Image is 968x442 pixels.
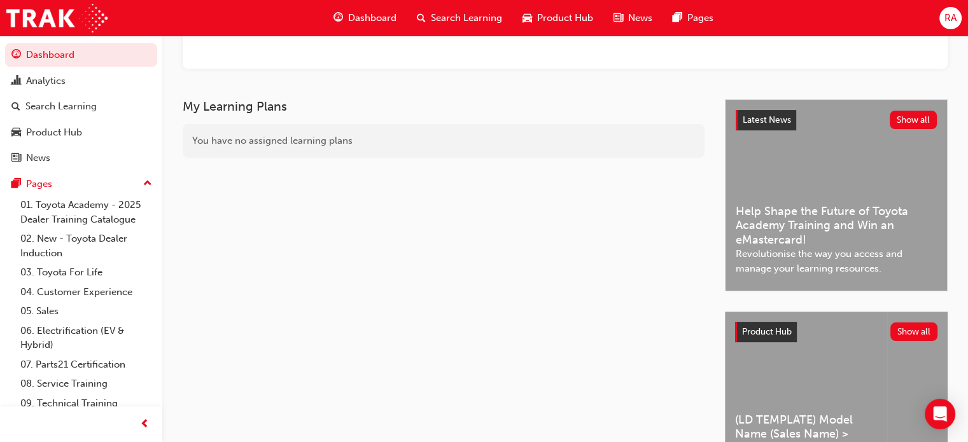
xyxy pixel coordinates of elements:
span: Pages [687,11,713,25]
span: Help Shape the Future of Toyota Academy Training and Win an eMastercard! [736,204,937,247]
a: Product Hub [5,121,157,144]
span: Latest News [743,114,791,125]
div: Search Learning [25,99,97,114]
span: search-icon [417,10,426,26]
button: DashboardAnalyticsSearch LearningProduct HubNews [5,41,157,172]
div: Open Intercom Messenger [925,399,955,429]
a: Latest NewsShow allHelp Shape the Future of Toyota Academy Training and Win an eMastercard!Revolu... [725,99,948,291]
span: pages-icon [11,179,21,190]
a: 09. Technical Training [15,394,157,413]
span: Product Hub [537,11,593,25]
div: Pages [26,177,52,191]
span: Dashboard [348,11,396,25]
button: Pages [5,172,157,196]
span: prev-icon [140,417,150,432]
div: You have no assigned learning plans [183,124,705,158]
button: Show all [890,111,937,129]
a: search-iconSearch Learning [407,5,512,31]
a: 07. Parts21 Certification [15,355,157,375]
a: 05. Sales [15,301,157,321]
span: RA [944,11,957,25]
a: 04. Customer Experience [15,282,157,302]
div: News [26,151,50,165]
a: car-iconProduct Hub [512,5,603,31]
a: Search Learning [5,95,157,118]
a: news-iconNews [603,5,663,31]
span: News [628,11,652,25]
a: 06. Electrification (EV & Hybrid) [15,321,157,355]
span: pages-icon [673,10,682,26]
a: pages-iconPages [663,5,724,31]
span: news-icon [614,10,623,26]
a: 03. Toyota For Life [15,263,157,282]
img: Trak [6,4,108,32]
div: Product Hub [26,125,82,140]
div: Analytics [26,74,66,88]
span: car-icon [11,127,21,139]
a: Latest NewsShow all [736,110,937,130]
span: Revolutionise the way you access and manage your learning resources. [736,247,937,275]
span: car-icon [523,10,532,26]
span: chart-icon [11,76,21,87]
h3: My Learning Plans [183,99,705,114]
button: RA [939,7,962,29]
a: guage-iconDashboard [323,5,407,31]
button: Show all [890,322,938,341]
span: guage-icon [11,50,21,61]
a: 08. Service Training [15,374,157,394]
span: search-icon [11,101,20,113]
span: Search Learning [431,11,502,25]
span: up-icon [143,176,152,192]
a: 01. Toyota Academy - 2025 Dealer Training Catalogue [15,195,157,229]
span: guage-icon [333,10,343,26]
a: News [5,146,157,170]
span: news-icon [11,153,21,164]
a: Dashboard [5,43,157,67]
a: Analytics [5,69,157,93]
a: 02. New - Toyota Dealer Induction [15,229,157,263]
span: Product Hub [742,326,792,337]
a: Product HubShow all [735,322,937,342]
